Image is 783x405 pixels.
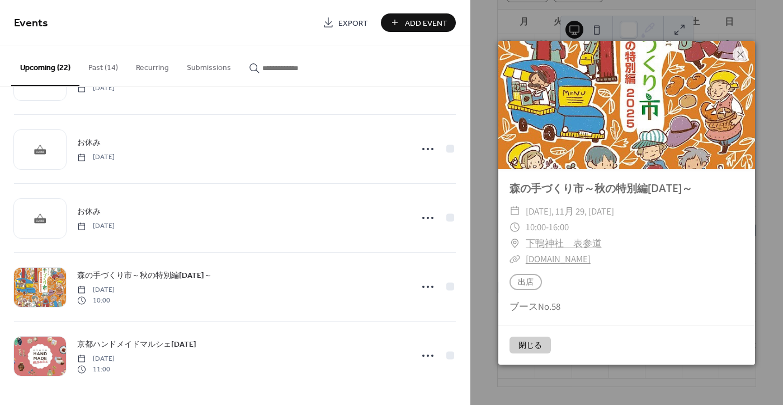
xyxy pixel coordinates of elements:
button: 閉じる [510,337,551,353]
span: [DATE] [77,83,115,94]
a: お休み [77,136,101,149]
button: Add Event [381,13,456,32]
button: Upcoming (22) [11,45,79,86]
a: 森の手づくり市～秋の特別編[DATE]～ [77,269,212,282]
a: 森の手づくり市～秋の特別編[DATE]～ [510,180,692,195]
a: 下鴨神社 表参道 [526,235,602,252]
span: 11:00 [77,364,115,374]
span: 森の手づくり市～秋の特別編[DATE]～ [77,270,212,282]
span: [DATE] [77,285,115,295]
span: 10:00 [526,221,546,233]
div: ​ [510,203,520,220]
button: Submissions [178,45,240,85]
span: [DATE] [77,221,115,231]
a: Export [314,13,376,32]
span: - [546,221,549,233]
span: Add Event [405,17,447,29]
span: 10:00 [77,295,115,305]
span: 京都ハンドメイドマルシェ[DATE] [77,339,196,351]
a: 京都ハンドメイドマルシェ[DATE] [77,338,196,351]
button: Recurring [127,45,178,85]
span: Events [14,12,48,34]
span: お休み [77,206,101,218]
span: [DATE], 11月 29, [DATE] [526,203,614,220]
a: お休み [77,205,101,218]
div: ​ [510,235,520,252]
span: [DATE] [77,354,115,364]
div: ブースNo.58 [498,300,755,314]
span: 16:00 [549,221,569,233]
span: Export [338,17,368,29]
span: お休み [77,137,101,149]
div: ​ [510,251,520,267]
span: [DATE] [77,152,115,162]
div: ​ [510,219,520,235]
button: Past (14) [79,45,127,85]
a: [DOMAIN_NAME] [526,253,591,265]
